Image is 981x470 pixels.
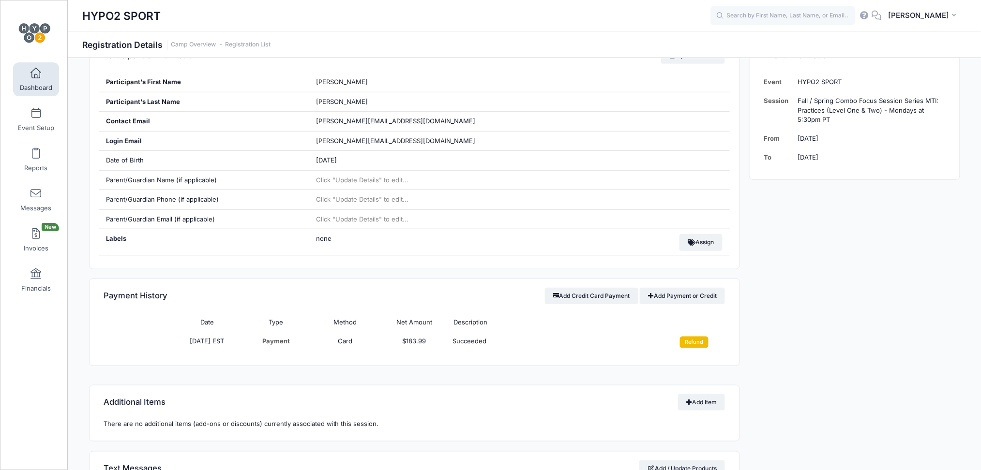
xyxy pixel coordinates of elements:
[241,332,311,353] td: Payment
[380,332,449,353] td: $183.99
[172,332,241,353] td: [DATE] EST
[20,204,51,212] span: Messages
[21,284,51,293] span: Financials
[793,91,945,129] td: Fall / Spring Combo Focus Session Series MTI: Practices (Level One & Two) - Mondays at 5:30pm PT
[225,41,271,48] a: Registration List
[99,210,309,229] div: Parent/Guardian Email (if applicable)
[24,244,48,252] span: Invoices
[13,62,59,96] a: Dashboard
[764,129,793,148] td: From
[13,223,59,257] a: InvoicesNew
[13,263,59,297] a: Financials
[99,92,309,112] div: Participant's Last Name
[13,183,59,217] a: Messages
[18,124,54,132] span: Event Setup
[99,112,309,131] div: Contact Email
[171,41,216,48] a: Camp Overview
[99,190,309,209] div: Parent/Guardian Phone (if applicable)
[678,394,725,411] a: Add Item
[99,73,309,92] div: Participant's First Name
[679,234,723,250] button: Assign
[317,215,409,223] span: Click "Update Details" to edit...
[882,5,966,27] button: [PERSON_NAME]
[764,73,793,91] td: Event
[104,388,166,416] h4: Additional Items
[640,288,725,304] a: Add Payment or Credit
[42,223,59,231] span: New
[13,143,59,176] a: Reports
[0,10,68,56] a: HYPO2 SPORT
[99,132,309,151] div: Login Email
[545,288,638,304] button: Add Credit Card Payment
[317,117,476,125] span: [PERSON_NAME][EMAIL_ADDRESS][DOMAIN_NAME]
[317,78,368,86] span: [PERSON_NAME]
[13,103,59,136] a: Event Setup
[241,313,311,332] th: Type
[317,136,476,146] span: [PERSON_NAME][EMAIL_ADDRESS][DOMAIN_NAME]
[99,229,309,255] div: Labels
[793,148,945,167] td: [DATE]
[90,419,740,441] div: There are no additional items (add-ons or discounts) currently associated with this session.
[680,337,709,348] input: Refund
[449,313,656,332] th: Description
[764,148,793,167] td: To
[764,91,793,129] td: Session
[24,164,47,172] span: Reports
[311,332,380,353] td: Card
[172,313,241,332] th: Date
[99,171,309,190] div: Parent/Guardian Name (if applicable)
[82,5,161,27] h1: HYPO2 SPORT
[317,176,409,184] span: Click "Update Details" to edit...
[99,151,309,170] div: Date of Birth
[317,234,438,244] span: none
[317,98,368,105] span: [PERSON_NAME]
[20,84,52,92] span: Dashboard
[317,195,409,203] span: Click "Update Details" to edit...
[449,332,656,353] td: Succeeded
[104,282,167,310] h4: Payment History
[793,73,945,91] td: HYPO2 SPORT
[311,313,380,332] th: Method
[16,15,53,51] img: HYPO2 SPORT
[317,156,337,164] span: [DATE]
[380,313,449,332] th: Net Amount
[793,129,945,148] td: [DATE]
[888,10,949,21] span: [PERSON_NAME]
[710,6,856,26] input: Search by First Name, Last Name, or Email...
[82,40,271,50] h1: Registration Details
